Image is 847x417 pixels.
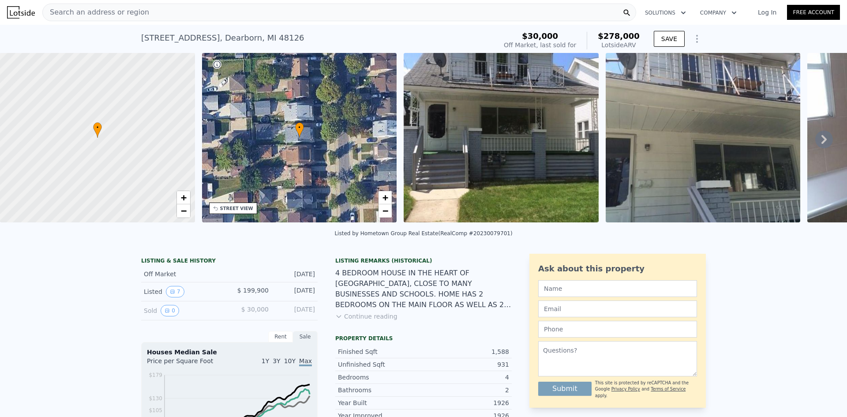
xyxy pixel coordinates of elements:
[787,5,840,20] a: Free Account
[295,122,304,138] div: •
[262,357,269,364] span: 1Y
[688,30,706,48] button: Show Options
[147,348,312,357] div: Houses Median Sale
[7,6,35,19] img: Lotside
[334,230,512,237] div: Listed by Hometown Group Real Estate (RealComp #20230079701)
[382,192,388,203] span: +
[335,335,512,342] div: Property details
[293,331,318,342] div: Sale
[338,398,423,407] div: Year Built
[276,270,315,278] div: [DATE]
[382,205,388,216] span: −
[611,387,640,391] a: Privacy Policy
[273,357,280,364] span: 3Y
[379,191,392,204] a: Zoom in
[276,286,315,297] div: [DATE]
[93,122,102,138] div: •
[177,204,190,218] a: Zoom out
[538,280,697,297] input: Name
[220,205,253,212] div: STREET VIEW
[237,287,269,294] span: $ 199,900
[423,373,509,382] div: 4
[538,321,697,338] input: Phone
[335,312,397,321] button: Continue reading
[149,372,162,378] tspan: $179
[295,124,304,131] span: •
[177,191,190,204] a: Zoom in
[335,268,512,310] div: 4 BEDROOM HOUSE IN THE HEART OF [GEOGRAPHIC_DATA], CLOSE TO MANY BUSINESSES AND SCHOOLS. HOME HAS...
[147,357,229,371] div: Price per Square Foot
[43,7,149,18] span: Search an address or region
[335,257,512,264] div: Listing Remarks (Historical)
[93,124,102,131] span: •
[276,305,315,316] div: [DATE]
[149,407,162,413] tspan: $105
[606,53,801,222] img: Sale: 139654986 Parcel: 46295674
[149,395,162,402] tspan: $130
[423,347,509,356] div: 1,588
[379,204,392,218] a: Zoom out
[423,398,509,407] div: 1926
[595,380,697,399] div: This site is protected by reCAPTCHA and the Google and apply.
[144,305,222,316] div: Sold
[522,31,558,41] span: $30,000
[693,5,744,21] button: Company
[404,53,599,222] img: Sale: 139654986 Parcel: 46295674
[598,31,640,41] span: $278,000
[338,373,423,382] div: Bedrooms
[141,32,304,44] div: [STREET_ADDRESS] , Dearborn , MI 48126
[299,357,312,366] span: Max
[161,305,179,316] button: View historical data
[268,331,293,342] div: Rent
[423,360,509,369] div: 931
[144,286,222,297] div: Listed
[638,5,693,21] button: Solutions
[423,386,509,394] div: 2
[538,263,697,275] div: Ask about this property
[747,8,787,17] a: Log In
[504,41,576,49] div: Off Market, last sold for
[598,41,640,49] div: Lotside ARV
[180,205,186,216] span: −
[654,31,685,47] button: SAVE
[338,386,423,394] div: Bathrooms
[338,347,423,356] div: Finished Sqft
[144,270,222,278] div: Off Market
[241,306,269,313] span: $ 30,000
[141,257,318,266] div: LISTING & SALE HISTORY
[538,301,697,317] input: Email
[284,357,296,364] span: 10Y
[180,192,186,203] span: +
[166,286,184,297] button: View historical data
[338,360,423,369] div: Unfinished Sqft
[651,387,686,391] a: Terms of Service
[538,382,592,396] button: Submit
